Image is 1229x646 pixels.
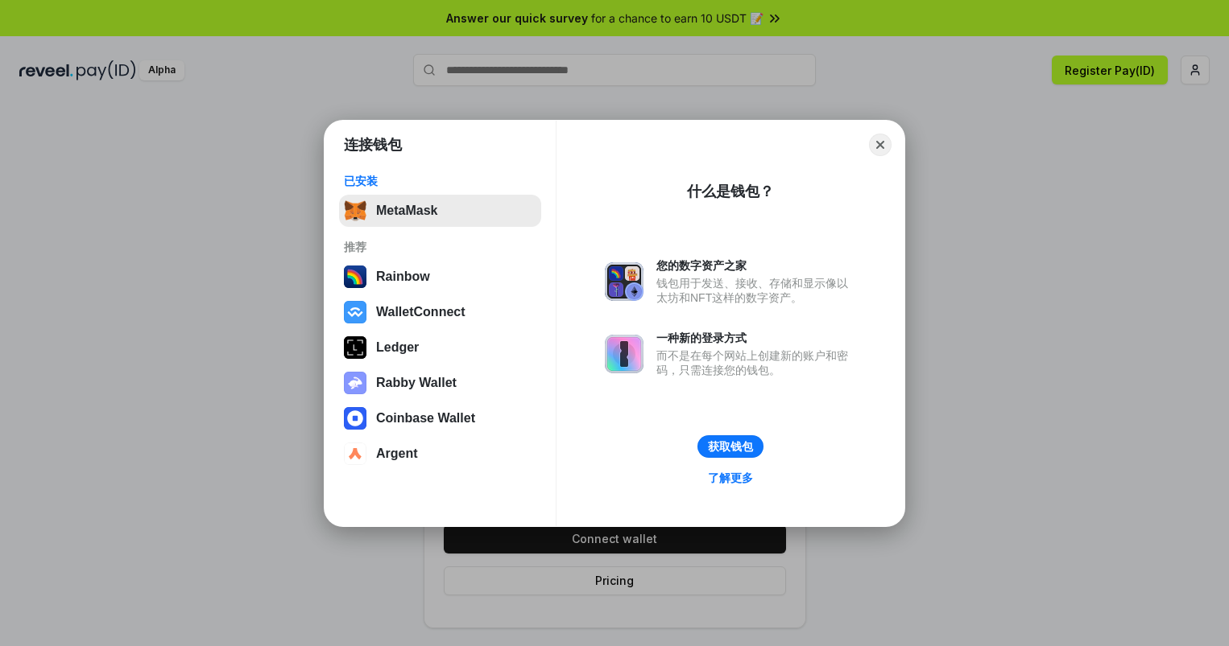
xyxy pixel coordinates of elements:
img: svg+xml,%3Csvg%20xmlns%3D%22http%3A%2F%2Fwww.w3.org%2F2000%2Fsvg%22%20width%3D%2228%22%20height%3... [344,336,366,359]
img: svg+xml,%3Csvg%20width%3D%2228%22%20height%3D%2228%22%20viewBox%3D%220%200%2028%2028%22%20fill%3D... [344,407,366,430]
button: WalletConnect [339,296,541,328]
img: svg+xml,%3Csvg%20xmlns%3D%22http%3A%2F%2Fwww.w3.org%2F2000%2Fsvg%22%20fill%3D%22none%22%20viewBox... [344,372,366,394]
img: svg+xml,%3Csvg%20width%3D%2228%22%20height%3D%2228%22%20viewBox%3D%220%200%2028%2028%22%20fill%3D... [344,442,366,465]
button: Close [869,134,892,156]
button: Rabby Wallet [339,367,541,399]
div: 获取钱包 [708,439,753,454]
div: Argent [376,446,418,461]
img: svg+xml,%3Csvg%20width%3D%2228%22%20height%3D%2228%22%20viewBox%3D%220%200%2028%2028%22%20fill%3D... [344,301,366,323]
div: Rainbow [376,270,430,284]
div: 推荐 [344,240,536,254]
img: svg+xml,%3Csvg%20width%3D%22120%22%20height%3D%22120%22%20viewBox%3D%220%200%20120%20120%22%20fil... [344,265,366,288]
button: Rainbow [339,261,541,293]
button: Coinbase Wallet [339,402,541,434]
div: WalletConnect [376,305,466,319]
button: 获取钱包 [697,435,763,458]
img: svg+xml,%3Csvg%20xmlns%3D%22http%3A%2F%2Fwww.w3.org%2F2000%2Fsvg%22%20fill%3D%22none%22%20viewBox... [605,262,643,301]
button: Ledger [339,331,541,364]
div: 您的数字资产之家 [656,258,856,273]
button: MetaMask [339,195,541,227]
div: 了解更多 [708,471,753,485]
div: Coinbase Wallet [376,411,475,426]
a: 了解更多 [698,467,763,488]
img: svg+xml,%3Csvg%20fill%3D%22none%22%20height%3D%2233%22%20viewBox%3D%220%200%2035%2033%22%20width%... [344,200,366,222]
div: 什么是钱包？ [687,182,774,201]
div: 而不是在每个网站上创建新的账户和密码，只需连接您的钱包。 [656,348,856,377]
div: Ledger [376,340,419,355]
div: MetaMask [376,204,437,218]
img: svg+xml,%3Csvg%20xmlns%3D%22http%3A%2F%2Fwww.w3.org%2F2000%2Fsvg%22%20fill%3D%22none%22%20viewBox... [605,335,643,373]
div: 一种新的登录方式 [656,331,856,345]
div: 钱包用于发送、接收、存储和显示像以太坊和NFT这样的数字资产。 [656,276,856,305]
div: 已安装 [344,174,536,188]
div: Rabby Wallet [376,376,457,390]
h1: 连接钱包 [344,135,402,154]
button: Argent [339,438,541,470]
